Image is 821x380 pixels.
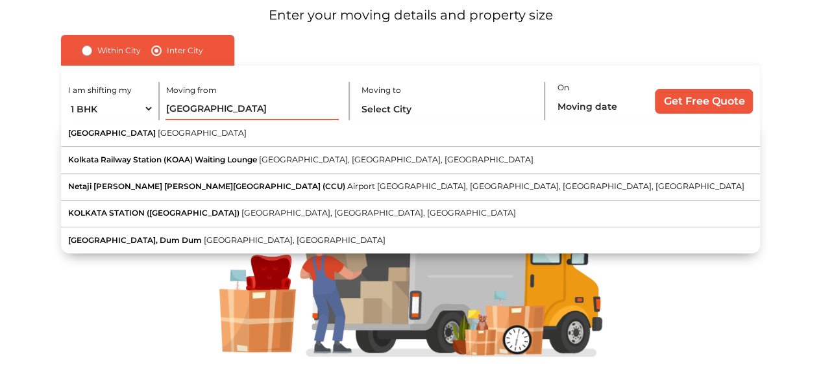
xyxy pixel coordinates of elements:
[241,208,516,218] span: [GEOGRAPHIC_DATA], [GEOGRAPHIC_DATA], [GEOGRAPHIC_DATA]
[655,89,753,114] input: Get Free Quote
[558,82,569,94] label: On
[158,128,247,138] span: [GEOGRAPHIC_DATA]
[61,201,760,227] button: KOLKATA STATION ([GEOGRAPHIC_DATA])[GEOGRAPHIC_DATA], [GEOGRAPHIC_DATA], [GEOGRAPHIC_DATA]
[68,155,257,164] span: Kolkata Railway Station (KOAA) Waiting Lounge
[61,120,760,147] button: [GEOGRAPHIC_DATA][GEOGRAPHIC_DATA]
[61,174,760,201] button: Netaji [PERSON_NAME] [PERSON_NAME][GEOGRAPHIC_DATA] (CCU)Airport [GEOGRAPHIC_DATA], [GEOGRAPHIC_D...
[68,208,239,218] span: KOLKATA STATION ([GEOGRAPHIC_DATA])
[68,128,156,138] span: [GEOGRAPHIC_DATA]
[165,97,338,120] input: Select City
[573,118,613,131] label: Is flexible?
[361,97,534,120] input: Select City
[204,235,386,245] span: [GEOGRAPHIC_DATA], [GEOGRAPHIC_DATA]
[33,5,789,25] p: Enter your moving details and property size
[61,227,760,253] button: [GEOGRAPHIC_DATA], Dum Dum[GEOGRAPHIC_DATA], [GEOGRAPHIC_DATA]
[167,43,203,58] label: Inter City
[347,181,744,191] span: Airport [GEOGRAPHIC_DATA], [GEOGRAPHIC_DATA], [GEOGRAPHIC_DATA], [GEOGRAPHIC_DATA]
[68,235,202,245] span: [GEOGRAPHIC_DATA], Dum Dum
[97,43,141,58] label: Within City
[68,84,132,96] label: I am shifting my
[558,95,644,118] input: Moving date
[165,84,216,96] label: Moving from
[361,84,401,96] label: Moving to
[61,147,760,173] button: Kolkata Railway Station (KOAA) Waiting Lounge[GEOGRAPHIC_DATA], [GEOGRAPHIC_DATA], [GEOGRAPHIC_DATA]
[259,155,533,164] span: [GEOGRAPHIC_DATA], [GEOGRAPHIC_DATA], [GEOGRAPHIC_DATA]
[68,181,345,191] span: Netaji [PERSON_NAME] [PERSON_NAME][GEOGRAPHIC_DATA] (CCU)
